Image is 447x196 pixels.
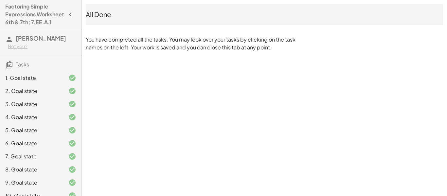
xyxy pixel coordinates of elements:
div: 8. Goal state [5,166,58,173]
i: Task finished and correct. [68,100,76,108]
span: [PERSON_NAME] [16,34,66,42]
h4: Factoring Simple Expressions Worksheet 6th & 7th; 7.EE.A.1 [5,3,64,26]
span: Tasks [16,61,29,68]
i: Task finished and correct. [68,87,76,95]
i: Task finished and correct. [68,166,76,173]
i: Task finished and correct. [68,179,76,187]
i: Task finished and correct. [68,139,76,147]
div: 6. Goal state [5,139,58,147]
div: 5. Goal state [5,126,58,134]
i: Task finished and correct. [68,113,76,121]
div: Not you? [8,43,76,50]
div: All Done [86,10,443,19]
i: Task finished and correct. [68,74,76,82]
div: 4. Goal state [5,113,58,121]
div: 1. Goal state [5,74,58,82]
i: Task finished and correct. [68,152,76,160]
div: 3. Goal state [5,100,58,108]
i: Task finished and correct. [68,126,76,134]
div: 7. Goal state [5,152,58,160]
p: You have completed all the tasks. You may look over your tasks by clicking on the task names on t... [86,36,298,51]
div: 9. Goal state [5,179,58,187]
div: 2. Goal state [5,87,58,95]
